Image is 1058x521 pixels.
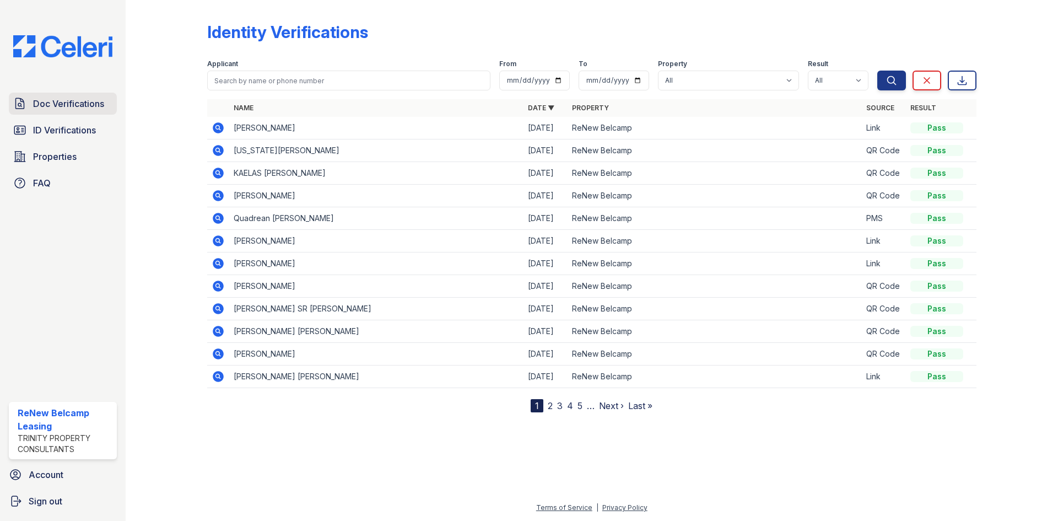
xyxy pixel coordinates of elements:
td: PMS [862,207,906,230]
a: FAQ [9,172,117,194]
td: [PERSON_NAME] [229,230,523,253]
td: ReNew Belcamp [568,139,862,162]
label: Applicant [207,60,238,68]
a: Source [866,104,894,112]
td: QR Code [862,298,906,320]
td: ReNew Belcamp [568,117,862,139]
a: Properties [9,146,117,168]
td: QR Code [862,320,906,343]
a: Next › [599,400,624,411]
td: [DATE] [523,298,568,320]
a: Privacy Policy [602,503,647,512]
div: Pass [910,281,963,292]
a: 5 [577,400,582,411]
td: [US_STATE][PERSON_NAME] [229,139,523,162]
div: Pass [910,348,963,359]
div: Trinity Property Consultants [18,433,112,455]
input: Search by name or phone number [207,71,490,90]
td: [DATE] [523,230,568,253]
a: Doc Verifications [9,93,117,115]
span: … [587,399,595,412]
td: [DATE] [523,139,568,162]
td: QR Code [862,275,906,298]
td: [DATE] [523,185,568,207]
td: [PERSON_NAME] [229,185,523,207]
td: [DATE] [523,253,568,275]
td: QR Code [862,162,906,185]
td: [DATE] [523,343,568,366]
div: Pass [910,303,963,314]
td: ReNew Belcamp [568,253,862,275]
a: Sign out [4,490,121,512]
div: Pass [910,213,963,224]
td: ReNew Belcamp [568,298,862,320]
a: Property [572,104,609,112]
td: KAELAS [PERSON_NAME] [229,162,523,185]
a: 2 [548,400,553,411]
td: Link [862,117,906,139]
td: [DATE] [523,275,568,298]
td: ReNew Belcamp [568,230,862,253]
td: [DATE] [523,207,568,230]
div: Pass [910,168,963,179]
div: Pass [910,258,963,269]
td: ReNew Belcamp [568,366,862,388]
td: [PERSON_NAME] SR [PERSON_NAME] [229,298,523,320]
td: QR Code [862,185,906,207]
div: Pass [910,371,963,382]
div: ReNew Belcamp Leasing [18,406,112,433]
td: ReNew Belcamp [568,320,862,343]
a: Name [234,104,253,112]
td: ReNew Belcamp [568,275,862,298]
td: Link [862,366,906,388]
div: 1 [531,399,543,412]
div: Pass [910,326,963,337]
label: Result [808,60,828,68]
td: QR Code [862,343,906,366]
a: Last » [628,400,652,411]
span: Account [29,468,63,481]
span: ID Verifications [33,123,96,137]
td: Quadrean [PERSON_NAME] [229,207,523,230]
a: 3 [557,400,563,411]
td: [PERSON_NAME] [229,253,523,275]
td: ReNew Belcamp [568,162,862,185]
td: ReNew Belcamp [568,207,862,230]
label: From [499,60,516,68]
label: Property [658,60,687,68]
div: Pass [910,235,963,246]
a: Account [4,464,121,486]
a: Date ▼ [528,104,554,112]
td: [PERSON_NAME] [229,343,523,366]
img: CE_Logo_Blue-a8612792a0a2168367f1c8372b55b34899dd931a85d93a1a3d3e32e68fde9ad4.png [4,35,121,57]
div: Identity Verifications [207,22,368,42]
div: Pass [910,190,963,201]
td: [DATE] [523,366,568,388]
a: ID Verifications [9,119,117,141]
a: 4 [567,400,573,411]
a: Terms of Service [536,503,592,512]
div: Pass [910,122,963,133]
td: [DATE] [523,320,568,343]
label: To [579,60,587,68]
span: Sign out [29,495,62,508]
td: ReNew Belcamp [568,343,862,366]
td: [PERSON_NAME] [PERSON_NAME] [229,320,523,343]
span: FAQ [33,176,51,190]
div: | [596,503,598,512]
td: [DATE] [523,117,568,139]
td: [DATE] [523,162,568,185]
td: [PERSON_NAME] [229,117,523,139]
div: Pass [910,145,963,156]
td: [PERSON_NAME] [PERSON_NAME] [229,366,523,388]
td: [PERSON_NAME] [229,275,523,298]
td: Link [862,253,906,275]
a: Result [910,104,936,112]
span: Doc Verifications [33,97,104,110]
td: Link [862,230,906,253]
span: Properties [33,150,77,163]
td: QR Code [862,139,906,162]
td: ReNew Belcamp [568,185,862,207]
